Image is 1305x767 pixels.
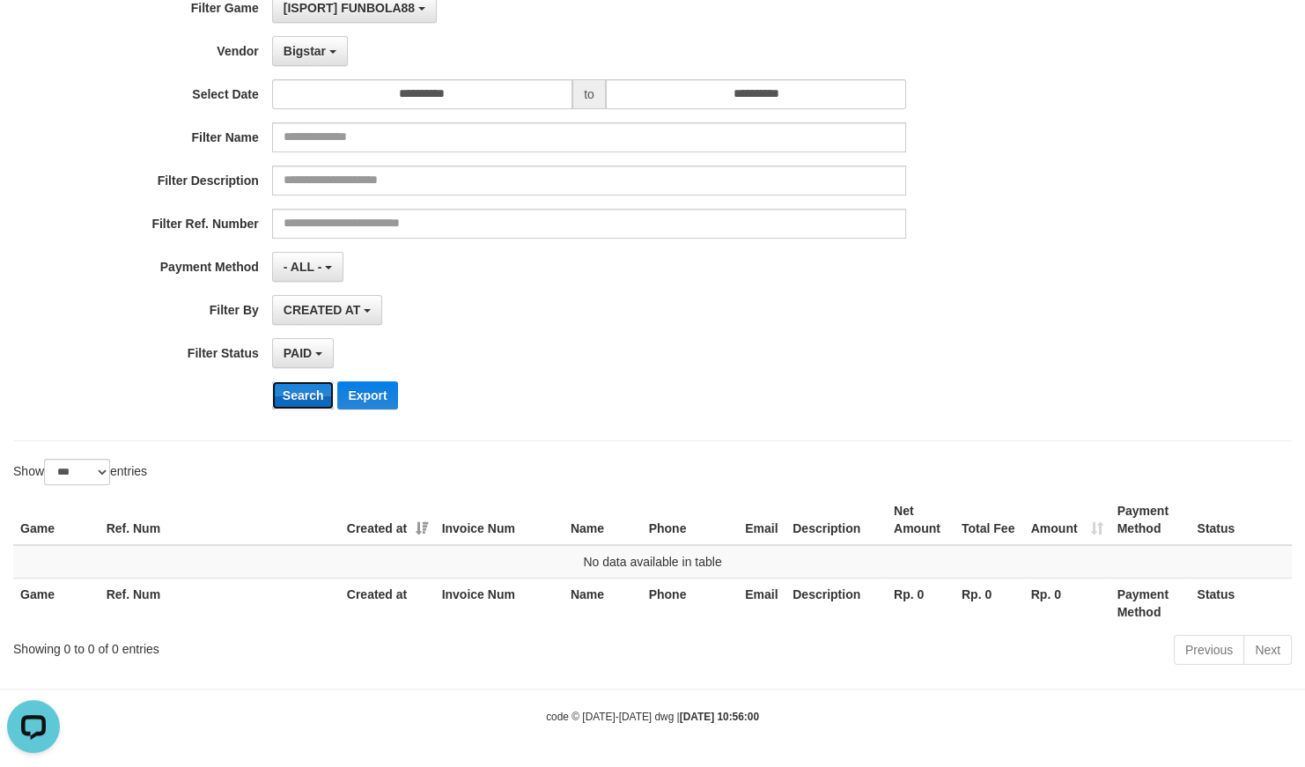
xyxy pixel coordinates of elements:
span: [ISPORT] FUNBOLA88 [284,1,415,15]
th: Description [785,495,887,545]
th: Email [738,495,785,545]
small: code © [DATE]-[DATE] dwg | [546,711,759,723]
span: - ALL - [284,260,322,274]
span: to [572,79,606,109]
button: Open LiveChat chat widget [7,7,60,60]
th: Email [738,578,785,628]
th: Payment Method [1110,578,1191,628]
label: Show entries [13,459,147,485]
th: Payment Method [1110,495,1191,545]
th: Rp. 0 [955,578,1024,628]
span: Bigstar [284,44,326,58]
th: Phone [642,578,739,628]
th: Net Amount [887,495,955,545]
button: Export [337,381,397,409]
span: PAID [284,346,312,360]
th: Name [564,578,642,628]
select: Showentries [44,459,110,485]
th: Rp. 0 [1024,578,1110,628]
span: CREATED AT [284,303,361,317]
div: Showing 0 to 0 of 0 entries [13,633,531,658]
th: Invoice Num [435,578,564,628]
th: Ref. Num [100,578,340,628]
th: Game [13,495,100,545]
strong: [DATE] 10:56:00 [680,711,759,723]
a: Previous [1174,635,1244,665]
th: Amount: activate to sort column ascending [1024,495,1110,545]
th: Name [564,495,642,545]
button: Bigstar [272,36,348,66]
th: Created at: activate to sort column ascending [340,495,435,545]
button: - ALL - [272,252,343,282]
th: Created at [340,578,435,628]
th: Invoice Num [435,495,564,545]
th: Total Fee [955,495,1024,545]
th: Status [1190,495,1292,545]
th: Rp. 0 [887,578,955,628]
th: Game [13,578,100,628]
th: Ref. Num [100,495,340,545]
button: CREATED AT [272,295,383,325]
button: PAID [272,338,334,368]
a: Next [1243,635,1292,665]
th: Description [785,578,887,628]
button: Search [272,381,335,409]
th: Status [1190,578,1292,628]
td: No data available in table [13,545,1292,579]
th: Phone [642,495,739,545]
